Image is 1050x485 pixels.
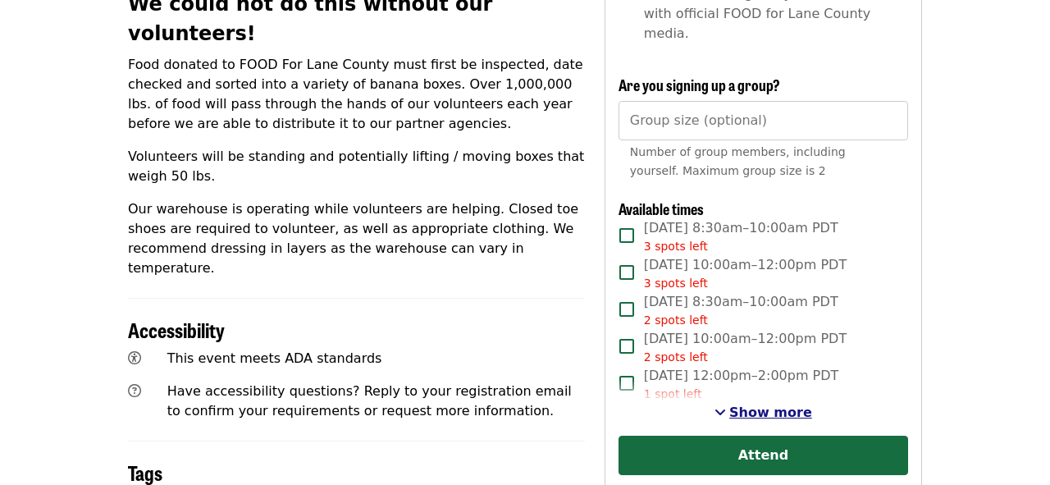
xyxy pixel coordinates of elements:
[729,405,812,420] span: Show more
[128,199,585,278] p: Our warehouse is operating while volunteers are helping. Closed toe shoes are required to volunte...
[128,350,141,366] i: universal-access icon
[644,240,708,253] span: 3 spots left
[644,292,838,329] span: [DATE] 8:30am–10:00am PDT
[619,198,704,219] span: Available times
[714,403,812,423] button: See more timeslots
[644,366,839,403] span: [DATE] 12:00pm–2:00pm PDT
[644,350,708,364] span: 2 spots left
[644,277,708,290] span: 3 spots left
[128,147,585,186] p: Volunteers will be standing and potentially lifting / moving boxes that weigh 50 lbs.
[128,55,585,134] p: Food donated to FOOD For Lane County must first be inspected, date checked and sorted into a vari...
[167,350,382,366] span: This event meets ADA standards
[619,74,780,95] span: Are you signing up a group?
[630,145,846,177] span: Number of group members, including yourself. Maximum group size is 2
[644,313,708,327] span: 2 spots left
[128,383,141,399] i: question-circle icon
[619,436,908,475] button: Attend
[644,329,847,366] span: [DATE] 10:00am–12:00pm PDT
[128,315,225,344] span: Accessibility
[619,101,908,140] input: [object Object]
[167,383,572,419] span: Have accessibility questions? Reply to your registration email to confirm your requirements or re...
[644,218,838,255] span: [DATE] 8:30am–10:00am PDT
[644,255,847,292] span: [DATE] 10:00am–12:00pm PDT
[644,387,702,400] span: 1 spot left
